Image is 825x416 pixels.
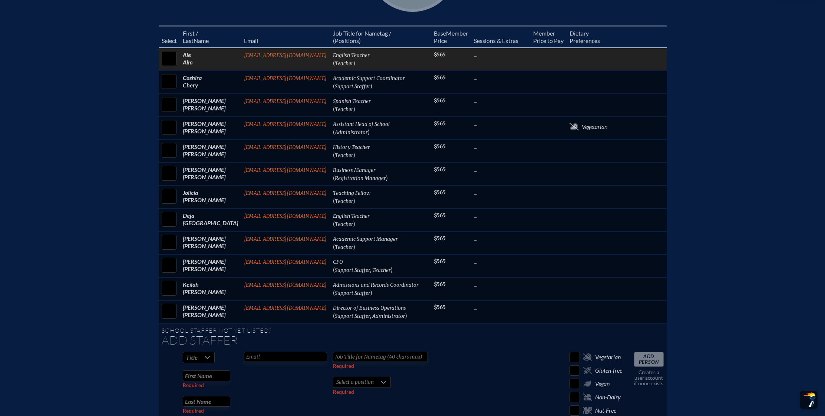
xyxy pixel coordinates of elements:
[474,212,527,219] p: ...
[370,289,372,296] span: )
[595,393,621,401] span: Non-Dairy
[335,106,353,113] span: Teacher
[180,163,241,186] td: [PERSON_NAME] [PERSON_NAME]
[180,48,241,71] td: Ale Alm
[333,144,370,150] span: History Teacher
[335,290,370,296] span: Support Staffer
[244,121,327,127] a: [EMAIL_ADDRESS][DOMAIN_NAME]
[333,213,370,219] span: English Teacher
[244,213,327,219] a: [EMAIL_ADDRESS][DOMAIN_NAME]
[333,197,335,204] span: (
[333,363,354,369] label: Required
[333,52,370,59] span: English Teacher
[333,243,335,250] span: (
[474,120,527,127] p: ...
[244,190,327,196] a: [EMAIL_ADDRESS][DOMAIN_NAME]
[368,128,370,135] span: )
[180,277,241,300] td: Keilah [PERSON_NAME]
[434,281,446,287] span: $565
[180,26,241,48] th: Name
[333,82,335,89] span: (
[335,83,370,90] span: Support Staffer
[353,59,355,66] span: )
[335,198,353,204] span: Teacher
[800,391,818,409] button: Scroll Top
[333,98,371,104] span: Spanish Teacher
[530,26,567,48] th: Member Price to Pay
[335,221,353,227] span: Teacher
[567,26,625,48] th: Diet
[570,30,600,44] span: ary Preferences
[595,380,610,387] span: Vegan
[333,128,335,135] span: (
[183,37,194,44] span: Last
[474,51,527,59] p: ...
[333,266,335,273] span: (
[434,37,447,44] span: Price
[353,105,355,112] span: )
[244,282,327,288] a: [EMAIL_ADDRESS][DOMAIN_NAME]
[333,105,335,112] span: (
[434,166,446,173] span: $565
[434,51,446,58] span: $565
[180,254,241,277] td: [PERSON_NAME] [PERSON_NAME]
[370,82,372,89] span: )
[335,267,391,273] span: Support Staffer, Teacher
[180,117,241,140] td: [PERSON_NAME] [PERSON_NAME]
[353,197,355,204] span: )
[386,174,388,181] span: )
[186,354,198,361] span: Title
[335,313,405,319] span: Support Staffer, Administrator
[391,266,393,273] span: )
[474,235,527,242] p: ...
[180,209,241,232] td: Deja [GEOGRAPHIC_DATA]
[333,75,405,81] span: Academic Support Coordinator
[434,143,446,150] span: $565
[634,370,664,386] p: Creates a user account if none exists
[183,382,204,388] label: Required
[595,353,621,361] span: Vegetarian
[434,120,446,127] span: $565
[801,392,816,407] img: To the top
[244,52,327,59] a: [EMAIL_ADDRESS][DOMAIN_NAME]
[180,300,241,323] td: [PERSON_NAME] [PERSON_NAME]
[180,232,241,254] td: [PERSON_NAME] [PERSON_NAME]
[180,140,241,163] td: [PERSON_NAME] [PERSON_NAME]
[333,352,428,362] input: Job Title for Nametag (40 chars max)
[333,282,419,288] span: Admissions and Records Coordinator
[333,174,335,181] span: (
[335,152,353,159] span: Teacher
[333,377,377,387] span: Select a position
[353,243,355,250] span: )
[244,98,327,104] a: [EMAIL_ADDRESS][DOMAIN_NAME]
[471,26,530,48] th: Sessions & Extras
[333,389,354,395] label: Required
[474,166,527,173] p: ...
[183,396,230,407] input: Last Name
[333,190,370,196] span: Teaching Fellow
[333,305,406,311] span: Director of Business Operations
[180,94,241,117] td: [PERSON_NAME] [PERSON_NAME]
[474,281,527,288] p: ...
[244,75,327,81] a: [EMAIL_ADDRESS][DOMAIN_NAME]
[162,37,177,44] span: Select
[244,144,327,150] a: [EMAIL_ADDRESS][DOMAIN_NAME]
[434,97,446,104] span: $565
[474,189,527,196] p: ...
[335,129,368,136] span: Administrator
[333,59,335,66] span: (
[474,304,527,311] p: ...
[330,26,431,48] th: Job Title for Nametag / (Positions)
[474,258,527,265] p: ...
[434,258,446,264] span: $565
[244,236,327,242] a: [EMAIL_ADDRESS][DOMAIN_NAME]
[434,30,446,37] span: Base
[434,304,446,310] span: $565
[434,74,446,81] span: $565
[183,30,198,37] span: First /
[183,370,230,381] input: First Name
[431,26,471,48] th: Memb
[333,259,343,265] span: CFO
[463,30,468,37] span: er
[335,60,353,67] span: Teacher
